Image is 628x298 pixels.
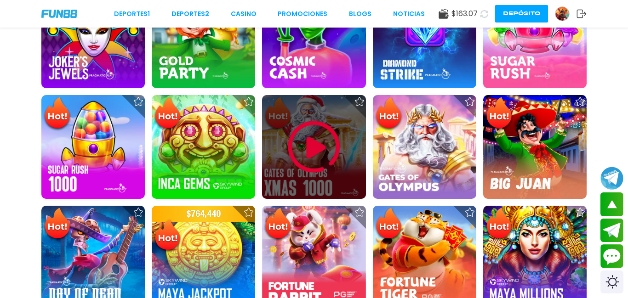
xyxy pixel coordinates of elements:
a: Avatar [555,6,577,21]
button: Depósito [495,5,548,22]
img: Company Logo [41,10,77,17]
a: Deportes1 [114,9,150,19]
img: Hot [484,96,514,132]
img: Hot [374,96,404,132]
img: Hot [42,96,72,132]
img: Hot [42,207,72,242]
span: $ 163.07 [451,8,478,19]
button: Contact customer service [600,244,623,268]
button: scroll up [600,192,623,216]
img: Hot [153,218,183,254]
img: Hot [153,96,183,132]
a: NOTICIAS [393,9,425,19]
button: Join telegram [600,219,623,242]
img: Inca Gems [152,95,255,198]
img: Play Game [286,119,342,174]
button: Join telegram channel [600,166,623,190]
img: Hot [263,207,293,242]
a: BLOGS [349,9,371,19]
img: Sugar Rush 1000 [41,95,145,198]
a: CASINO [231,9,257,19]
img: Big Juan [483,95,587,198]
a: Deportes2 [171,9,209,19]
img: Hot [484,207,514,242]
div: Switch theme [600,270,623,293]
a: Promociones [278,9,327,19]
img: Gates of Olympus [373,95,476,198]
img: Avatar [555,7,569,21]
img: Hot [374,207,404,242]
p: $ 764,440 [152,206,255,222]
